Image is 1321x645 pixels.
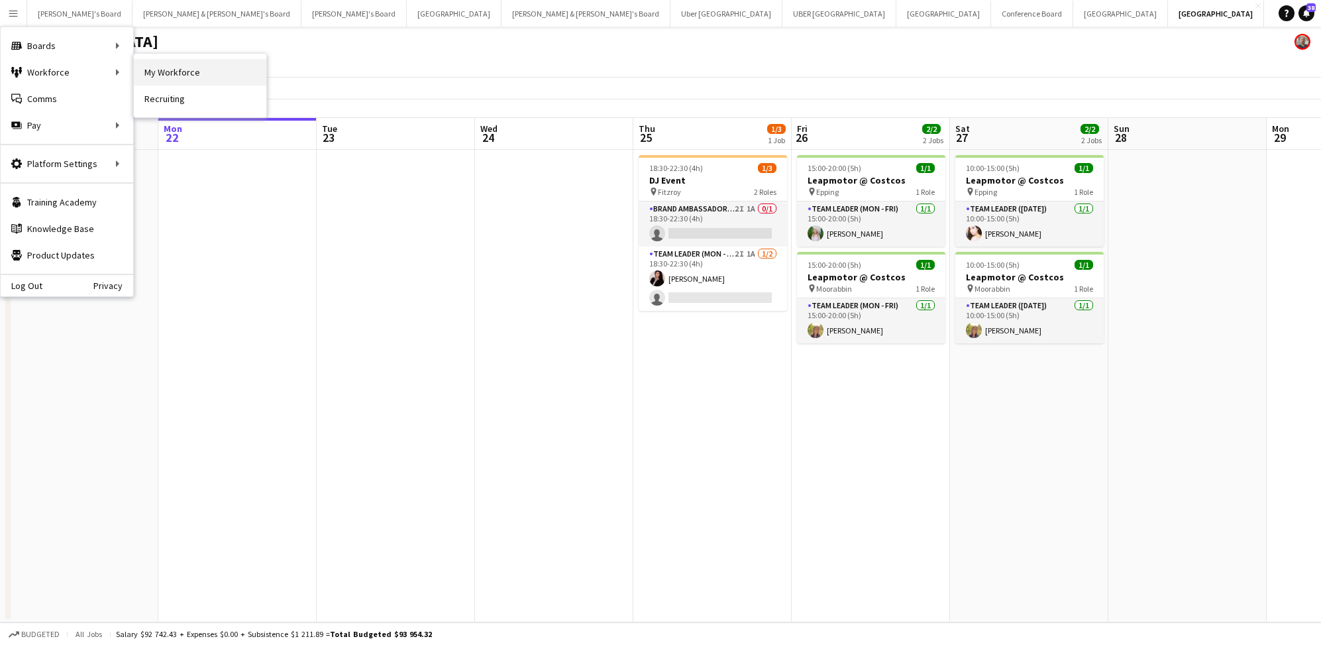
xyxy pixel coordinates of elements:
[966,260,1020,270] span: 10:00-15:00 (5h)
[1075,163,1093,173] span: 1/1
[639,247,787,311] app-card-role: Team Leader (Mon - Fri)2I1A1/218:30-22:30 (4h)[PERSON_NAME]
[1074,187,1093,197] span: 1 Role
[916,163,935,173] span: 1/1
[991,1,1073,27] button: Conference Board
[1081,124,1099,134] span: 2/2
[975,187,997,197] span: Epping
[795,130,808,145] span: 26
[1,59,133,86] div: Workforce
[797,174,945,186] h3: Leapmotor @ Costcos
[134,86,266,112] a: Recruiting
[808,260,861,270] span: 15:00-20:00 (5h)
[816,284,852,294] span: Moorabbin
[1,215,133,242] a: Knowledge Base
[1272,123,1289,135] span: Mon
[797,298,945,343] app-card-role: Team Leader (Mon - Fri)1/115:00-20:00 (5h)[PERSON_NAME]
[1081,135,1102,145] div: 2 Jobs
[916,187,935,197] span: 1 Role
[1075,260,1093,270] span: 1/1
[754,187,776,197] span: 2 Roles
[639,174,787,186] h3: DJ Event
[758,163,776,173] span: 1/3
[966,163,1020,173] span: 10:00-15:00 (5h)
[330,629,432,639] span: Total Budgeted $93 954.32
[1,280,42,291] a: Log Out
[7,627,62,642] button: Budgeted
[27,1,132,27] button: [PERSON_NAME]'s Board
[1306,3,1316,12] span: 38
[1,32,133,59] div: Boards
[639,123,655,135] span: Thu
[953,130,970,145] span: 27
[1073,1,1168,27] button: [GEOGRAPHIC_DATA]
[637,130,655,145] span: 25
[1168,1,1264,27] button: [GEOGRAPHIC_DATA]
[73,629,105,639] span: All jobs
[816,187,839,197] span: Epping
[502,1,670,27] button: [PERSON_NAME] & [PERSON_NAME]'s Board
[1295,34,1310,50] app-user-avatar: Neil Burton
[670,1,782,27] button: Uber [GEOGRAPHIC_DATA]
[93,280,133,291] a: Privacy
[1270,130,1289,145] span: 29
[955,123,970,135] span: Sat
[1,189,133,215] a: Training Academy
[480,123,498,135] span: Wed
[1298,5,1314,21] a: 38
[132,1,301,27] button: [PERSON_NAME] & [PERSON_NAME]'s Board
[955,174,1104,186] h3: Leapmotor @ Costcos
[975,284,1010,294] span: Moorabbin
[1114,123,1130,135] span: Sun
[955,271,1104,283] h3: Leapmotor @ Costcos
[955,298,1104,343] app-card-role: Team Leader ([DATE])1/110:00-15:00 (5h)[PERSON_NAME]
[797,252,945,343] app-job-card: 15:00-20:00 (5h)1/1Leapmotor @ Costcos Moorabbin1 RoleTeam Leader (Mon - Fri)1/115:00-20:00 (5h)[...
[162,130,182,145] span: 22
[955,252,1104,343] app-job-card: 10:00-15:00 (5h)1/1Leapmotor @ Costcos Moorabbin1 RoleTeam Leader ([DATE])1/110:00-15:00 (5h)[PER...
[916,284,935,294] span: 1 Role
[797,155,945,247] app-job-card: 15:00-20:00 (5h)1/1Leapmotor @ Costcos Epping1 RoleTeam Leader (Mon - Fri)1/115:00-20:00 (5h)[PER...
[1,86,133,112] a: Comms
[649,163,703,173] span: 18:30-22:30 (4h)
[639,155,787,311] app-job-card: 18:30-22:30 (4h)1/3DJ Event Fitzroy2 RolesBrand Ambassador ([PERSON_NAME])2I1A0/118:30-22:30 (4h)...
[916,260,935,270] span: 1/1
[164,123,182,135] span: Mon
[797,271,945,283] h3: Leapmotor @ Costcos
[923,135,943,145] div: 2 Jobs
[407,1,502,27] button: [GEOGRAPHIC_DATA]
[1074,284,1093,294] span: 1 Role
[478,130,498,145] span: 24
[768,135,785,145] div: 1 Job
[320,130,337,145] span: 23
[658,187,681,197] span: Fitzroy
[639,202,787,247] app-card-role: Brand Ambassador ([PERSON_NAME])2I1A0/118:30-22:30 (4h)
[797,123,808,135] span: Fri
[808,163,861,173] span: 15:00-20:00 (5h)
[21,630,60,639] span: Budgeted
[301,1,407,27] button: [PERSON_NAME]'s Board
[1112,130,1130,145] span: 28
[922,124,941,134] span: 2/2
[322,123,337,135] span: Tue
[797,202,945,247] app-card-role: Team Leader (Mon - Fri)1/115:00-20:00 (5h)[PERSON_NAME]
[1,150,133,177] div: Platform Settings
[955,202,1104,247] app-card-role: Team Leader ([DATE])1/110:00-15:00 (5h)[PERSON_NAME]
[896,1,991,27] button: [GEOGRAPHIC_DATA]
[1,242,133,268] a: Product Updates
[134,59,266,86] a: My Workforce
[1,112,133,139] div: Pay
[116,629,432,639] div: Salary $92 742.43 + Expenses $0.00 + Subsistence $1 211.89 =
[955,155,1104,247] app-job-card: 10:00-15:00 (5h)1/1Leapmotor @ Costcos Epping1 RoleTeam Leader ([DATE])1/110:00-15:00 (5h)[PERSON...
[782,1,896,27] button: UBER [GEOGRAPHIC_DATA]
[767,124,786,134] span: 1/3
